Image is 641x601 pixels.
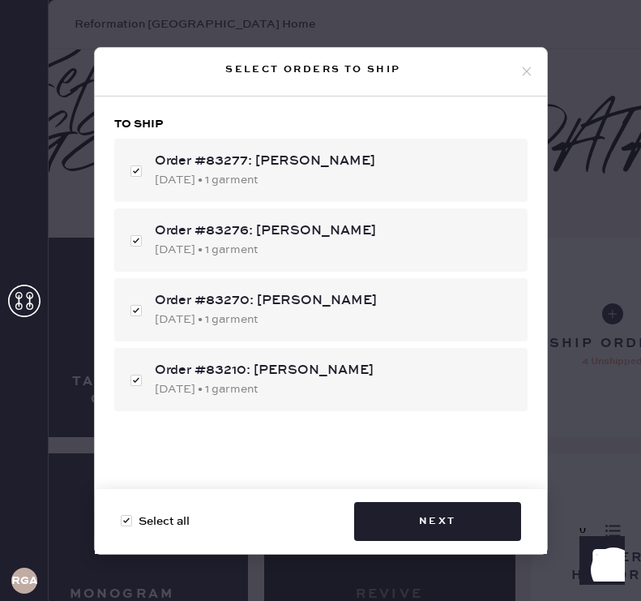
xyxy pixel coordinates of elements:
h3: RGA [11,575,37,586]
span: Select all [139,513,190,530]
h3: To ship [114,116,528,132]
div: [DATE] • 1 garment [155,311,515,328]
div: Order #83270: [PERSON_NAME] [155,291,515,311]
img: Logo [472,320,592,333]
button: Next [354,502,521,541]
iframe: Front Chat [564,528,634,598]
div: [DATE] • 1 garment [155,241,515,259]
th: ID [52,274,132,295]
div: [DATE] • 1 garment [155,380,515,398]
img: logo [508,375,557,423]
div: Order #83210: [PERSON_NAME] [155,361,515,380]
td: 1000718 [52,295,132,316]
div: [DATE] • 1 garment [155,171,515,189]
img: logo [508,19,557,68]
div: Order #83277: [PERSON_NAME] [155,152,515,171]
div: Select orders to ship [108,60,519,79]
div: Order #83276: [PERSON_NAME] [155,221,515,241]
